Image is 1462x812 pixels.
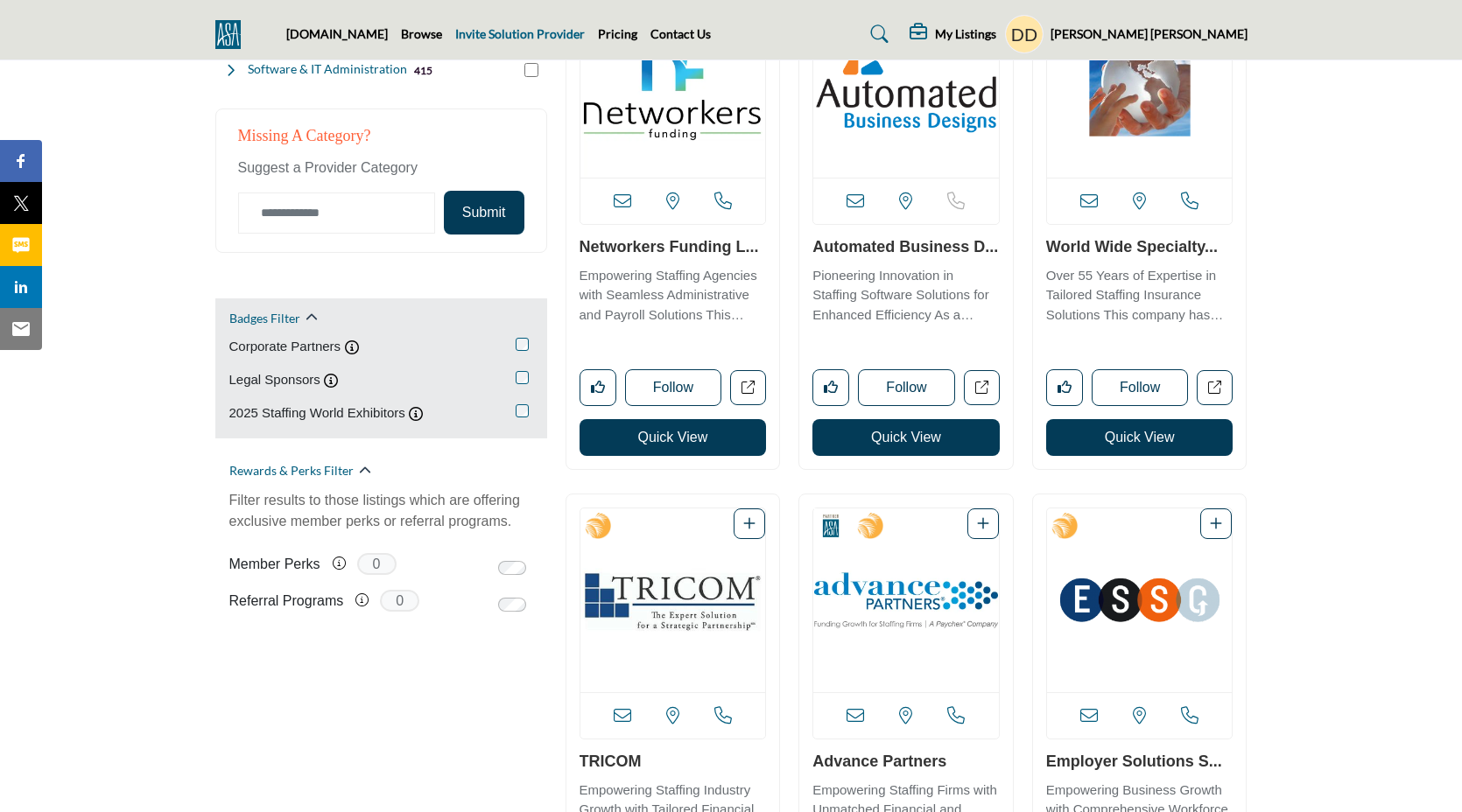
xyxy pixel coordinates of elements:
h3: Advance Partners [812,752,1000,772]
h3: Employer Solutions Staffing Group [1046,752,1234,772]
button: Like listing [580,369,616,406]
a: Add To List [1210,516,1222,531]
a: Employer Solutions S... [1046,752,1222,770]
a: Open Listing in new tab [813,508,999,692]
a: Pioneering Innovation in Staffing Software Solutions for Enhanced Efficiency As a forerunner in t... [812,262,1000,325]
a: Over 55 Years of Expertise in Tailored Staffing Insurance Solutions This company has been a guidi... [1046,262,1234,325]
label: Corporate Partners [229,337,341,357]
button: Quick View [580,419,767,456]
a: TRICOM [580,752,642,770]
button: Follow [858,369,955,406]
a: Networkers Funding L... [580,238,759,255]
img: 2025 Staffing World Exhibitors Badge Icon [1051,513,1078,539]
a: Contact Us [650,26,711,41]
button: Quick View [812,419,1000,456]
img: 2025 Staffing World Exhibitors Badge Icon [857,513,883,539]
a: Browse [401,26,442,41]
p: Filter results to those listings which are offering exclusive member perks or referral programs. [229,490,533,532]
img: Employer Solutions Staffing Group [1047,508,1233,692]
input: Switch to Member Perks [498,561,526,575]
b: 415 [414,65,432,77]
h2: Rewards & Perks Filter [229,462,354,479]
a: Add To List [743,516,756,531]
a: Add To List [977,516,989,531]
a: Search [854,20,900,48]
label: Referral Programs [229,585,344,616]
h5: [PERSON_NAME] [PERSON_NAME] [1051,25,1248,43]
img: Site Logo [215,20,250,49]
h5: My Listings [935,26,996,42]
p: Over 55 Years of Expertise in Tailored Staffing Insurance Solutions This company has been a guidi... [1046,266,1234,325]
p: Pioneering Innovation in Staffing Software Solutions for Enhanced Efficiency As a forerunner in t... [812,266,1000,325]
button: Quick View [1046,419,1234,456]
a: Open Listing in new tab [1047,508,1233,692]
h3: TRICOM [580,752,767,772]
h3: Automated Business Designs Inc. [812,238,1000,257]
a: Pricing [598,26,637,41]
span: Suggest a Provider Category [238,160,418,175]
a: Empowering Staffing Agencies with Seamless Administrative and Payroll Solutions This company prov... [580,262,767,325]
a: Invite Solution Provider [455,26,585,41]
label: Member Perks [229,549,320,579]
img: 2025 Staffing World Exhibitors Badge Icon [585,513,611,539]
button: Like listing [812,369,849,406]
input: Legal Sponsors checkbox [516,371,529,384]
button: Submit [444,191,524,234]
a: Advance Partners [812,752,946,770]
div: My Listings [910,24,996,45]
div: 415 Results For Software & IT Administration [414,62,432,78]
a: Open Listing in new tab [580,508,766,692]
a: Open automated-business-designs-inc in new tab [964,370,1000,406]
a: Open world-wide-specialty-a-division-of-philadelphia-insurance-companies in new tab [1197,370,1233,406]
h2: Missing a Category? [238,127,524,158]
span: 0 [380,590,419,612]
h3: World Wide Specialty, A Division of Philadelphia Insurance Companies [1046,238,1234,257]
img: TRICOM [580,508,766,692]
button: Follow [1092,369,1189,406]
button: Like listing [1046,369,1083,406]
a: [DOMAIN_NAME] [286,26,388,41]
a: Open networkers-funding-llc in new tab [730,370,766,406]
input: Corporate Partners checkbox [516,338,529,351]
h2: Badges Filter [229,310,300,327]
a: World Wide Specialty... [1046,238,1218,255]
h4: Software & IT Administration: Software solutions and IT management services designed for staffing... [248,60,407,78]
input: Category Name [238,192,435,234]
input: Select Software & IT Administration checkbox [524,63,538,77]
img: Advance Partners [813,508,999,692]
button: Show hide supplier dropdown [1005,15,1044,53]
img: Corporate Partners Badge Icon [818,513,844,539]
label: 2025 Staffing World Exhibitors [229,403,405,423]
h3: Networkers Funding LLC [580,238,767,257]
p: Empowering Staffing Agencies with Seamless Administrative and Payroll Solutions This company prov... [580,266,767,325]
a: Automated Business D... [812,238,998,255]
span: 0 [357,553,397,575]
button: Follow [625,369,722,406]
input: Switch to Referral Programs [498,598,526,612]
input: 2025 Staffing World Exhibitors checkbox [516,404,529,417]
label: Legal Sponsors [229,370,320,390]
